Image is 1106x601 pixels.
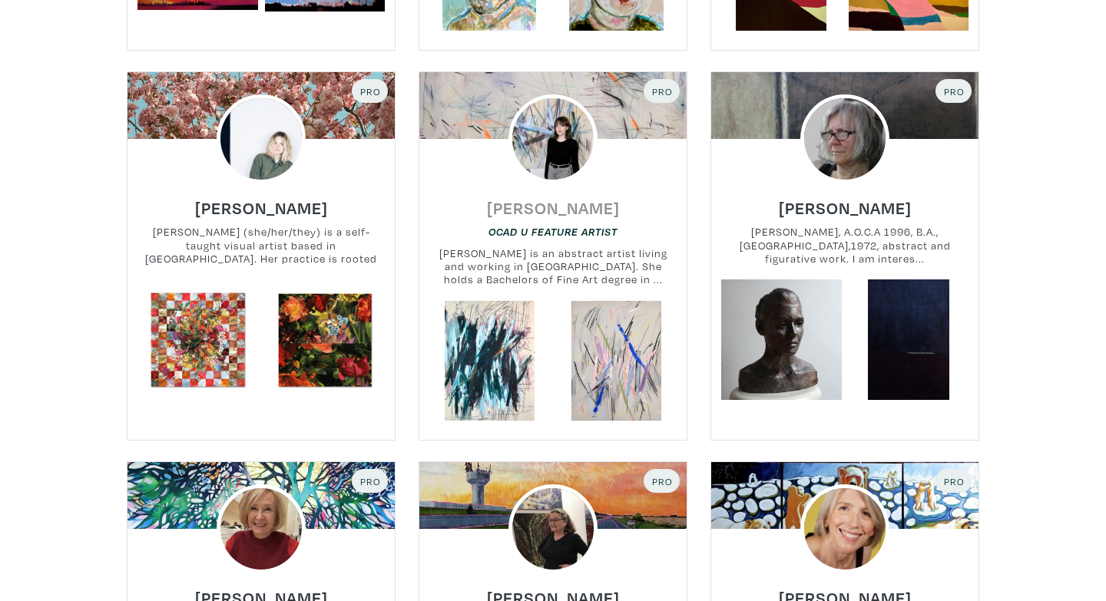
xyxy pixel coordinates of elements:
[359,475,381,487] span: Pro
[508,94,598,183] img: phpThumb.php
[419,246,687,287] small: [PERSON_NAME] is an abstract artist living and working in [GEOGRAPHIC_DATA]. She holds a Bachelor...
[800,484,889,573] img: phpThumb.php
[942,475,965,487] span: Pro
[651,85,673,97] span: Pro
[488,226,618,238] em: OCAD U Feature Artist
[651,475,673,487] span: Pro
[195,197,328,218] h6: [PERSON_NAME]
[779,194,912,212] a: [PERSON_NAME]
[779,197,912,218] h6: [PERSON_NAME]
[217,94,306,183] img: phpThumb.php
[359,85,381,97] span: Pro
[942,85,965,97] span: Pro
[711,225,979,266] small: [PERSON_NAME], A.O.C.A 1996, B.A., [GEOGRAPHIC_DATA],1972, abstract and figurative work. I am int...
[488,224,618,239] a: OCAD U Feature Artist
[508,484,598,573] img: phpThumb.php
[195,194,328,212] a: [PERSON_NAME]
[800,94,889,183] img: phpThumb.php
[127,225,395,266] small: [PERSON_NAME] (she/her/they) is a self-taught visual artist based in [GEOGRAPHIC_DATA]. Her pract...
[487,194,620,212] a: [PERSON_NAME]
[217,484,306,573] img: phpThumb.php
[487,197,620,218] h6: [PERSON_NAME]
